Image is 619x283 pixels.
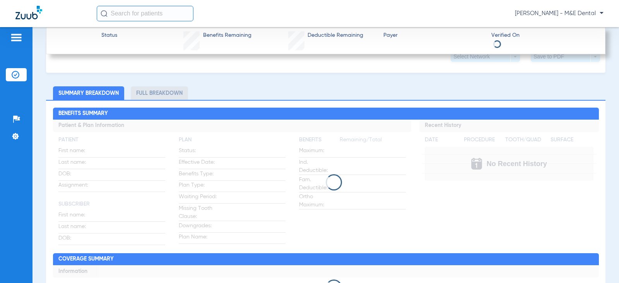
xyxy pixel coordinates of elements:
img: Search Icon [101,10,108,17]
span: Benefits Remaining [203,31,251,39]
img: hamburger-icon [10,33,22,42]
img: Zuub Logo [15,6,42,19]
span: Payer [383,31,485,39]
iframe: Chat Widget [580,246,619,283]
li: Summary Breakdown [53,86,124,100]
input: Search for patients [97,6,193,21]
span: [PERSON_NAME] - M&E Dental [515,10,604,17]
span: Status [101,31,117,39]
h2: Benefits Summary [53,108,599,120]
span: Verified On [491,31,593,39]
h2: Coverage Summary [53,253,599,266]
li: Full Breakdown [131,86,188,100]
span: Deductible Remaining [308,31,363,39]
